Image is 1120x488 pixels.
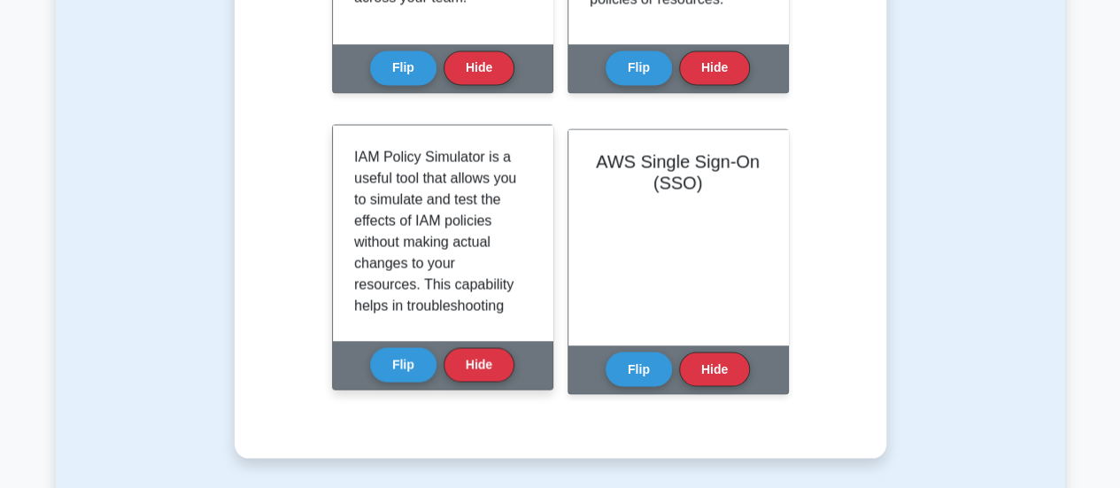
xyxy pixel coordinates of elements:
[370,347,436,382] button: Flip
[444,50,514,85] button: Hide
[606,352,672,386] button: Flip
[590,151,767,193] h2: AWS Single Sign-On (SSO)
[606,50,672,85] button: Flip
[679,50,750,85] button: Hide
[444,347,514,382] button: Hide
[370,50,436,85] button: Flip
[679,352,750,386] button: Hide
